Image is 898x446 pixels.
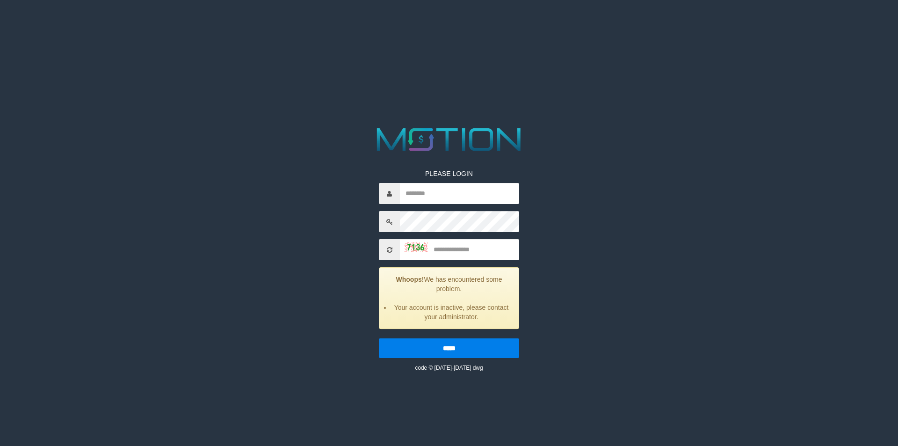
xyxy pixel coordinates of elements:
[379,267,519,329] div: We has encountered some problem.
[415,365,483,371] small: code © [DATE]-[DATE] dwg
[405,242,428,252] img: captcha
[391,303,512,322] li: Your account is inactive, please contact your administrator.
[370,124,528,155] img: MOTION_logo.png
[396,276,424,283] strong: Whoops!
[379,169,519,178] p: PLEASE LOGIN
